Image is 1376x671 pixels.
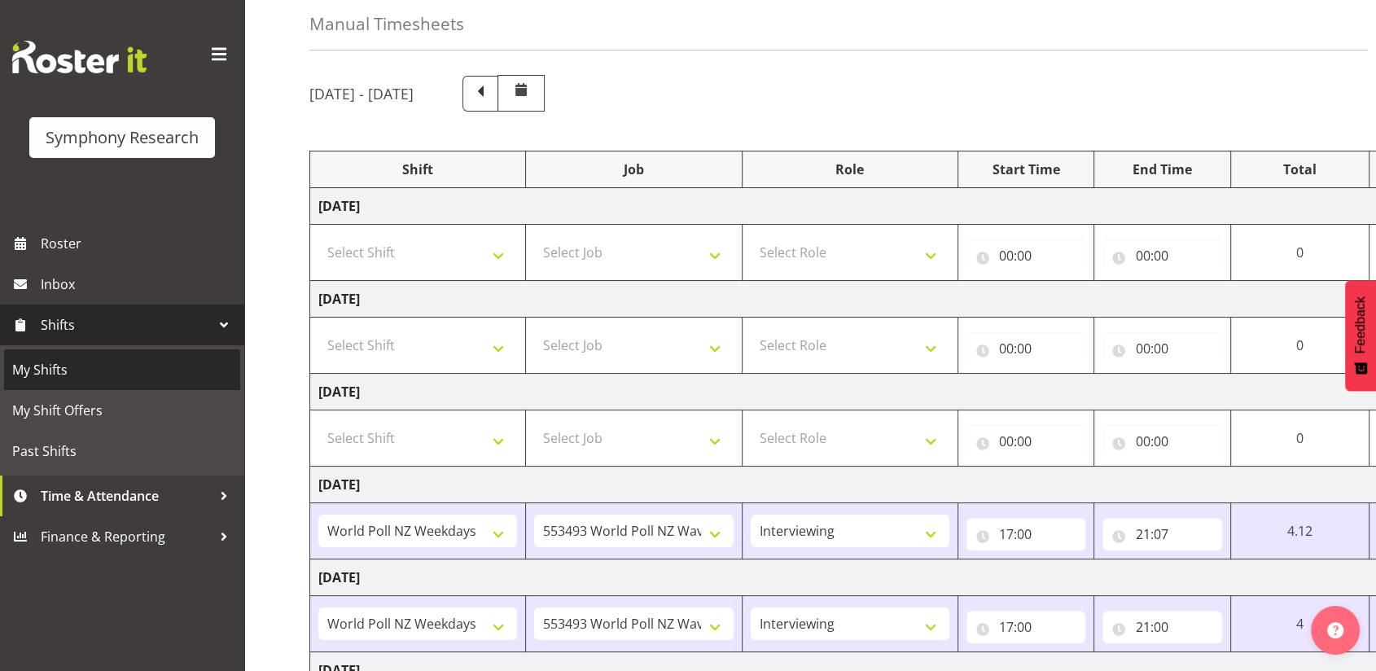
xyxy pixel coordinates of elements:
button: Feedback - Show survey [1345,280,1376,391]
h5: [DATE] - [DATE] [309,85,414,103]
a: My Shift Offers [4,390,240,431]
img: Rosterit website logo [12,41,147,73]
div: Role [751,160,949,179]
td: 4.12 [1231,503,1369,559]
input: Click to select... [966,332,1086,365]
a: My Shifts [4,349,240,390]
input: Click to select... [966,425,1086,458]
div: Shift [318,160,517,179]
a: Past Shifts [4,431,240,471]
input: Click to select... [1102,518,1222,550]
input: Click to select... [966,611,1086,643]
span: Roster [41,231,236,256]
td: 0 [1231,318,1369,374]
input: Click to select... [1102,332,1222,365]
span: Shifts [41,313,212,337]
input: Click to select... [1102,611,1222,643]
span: Feedback [1353,296,1368,353]
input: Click to select... [1102,425,1222,458]
td: 0 [1231,410,1369,467]
input: Click to select... [966,239,1086,272]
span: Finance & Reporting [41,524,212,549]
div: Start Time [966,160,1086,179]
div: Symphony Research [46,125,199,150]
span: Time & Attendance [41,484,212,508]
td: 0 [1231,225,1369,281]
td: 4 [1231,596,1369,652]
input: Click to select... [966,518,1086,550]
span: Inbox [41,272,236,296]
img: help-xxl-2.png [1327,622,1343,638]
span: Past Shifts [12,439,232,463]
span: My Shift Offers [12,398,232,423]
h4: Manual Timesheets [309,15,464,33]
span: My Shifts [12,357,232,382]
div: End Time [1102,160,1222,179]
input: Click to select... [1102,239,1222,272]
div: Job [534,160,733,179]
div: Total [1239,160,1361,179]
